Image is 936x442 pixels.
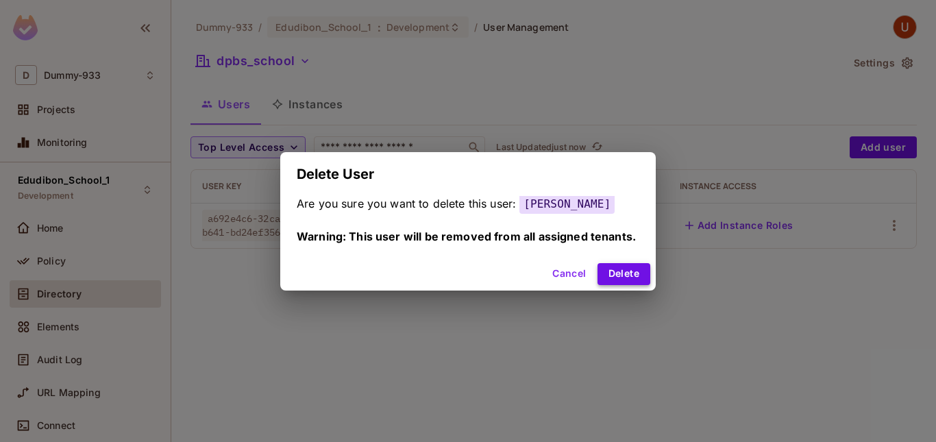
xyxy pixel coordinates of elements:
button: Delete [598,263,650,285]
span: Warning: This user will be removed from all assigned tenants. [297,230,636,243]
span: [PERSON_NAME] [519,194,615,214]
span: Are you sure you want to delete this user: [297,197,516,210]
h2: Delete User [280,152,656,196]
button: Cancel [547,263,591,285]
